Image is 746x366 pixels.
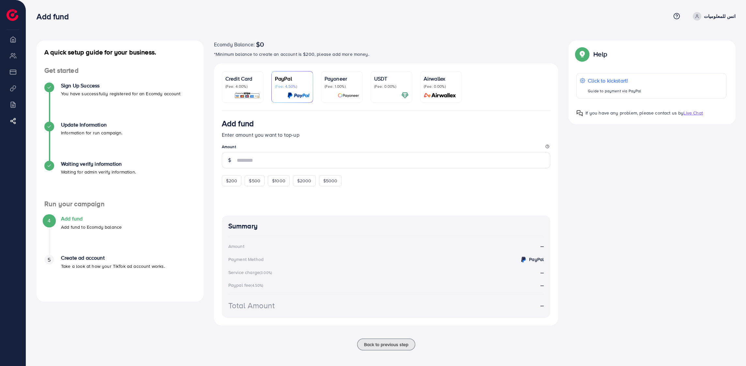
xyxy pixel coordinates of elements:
li: Sign Up Success [37,83,204,122]
h3: Add fund [37,12,74,21]
p: (Fee: 4.50%) [275,84,310,89]
p: (Fee: 0.00%) [374,84,409,89]
h3: Add fund [222,119,254,128]
strong: -- [540,302,544,309]
p: (Fee: 0.00%) [424,84,458,89]
li: Update Information [37,122,204,161]
span: $1000 [272,177,285,184]
img: card [234,92,260,99]
p: *Minimum balance to create an account is $200, please add more money. [214,50,558,58]
span: $2000 [297,177,312,184]
small: (4.50%) [251,283,263,288]
img: card [338,92,359,99]
p: (Fee: 1.00%) [325,84,359,89]
p: Credit Card [225,75,260,83]
a: انس للمعلوميات [690,12,736,21]
strong: PayPal [529,256,544,263]
strong: -- [540,269,544,276]
span: $5000 [323,177,338,184]
p: Waiting for admin verify information. [61,168,136,176]
li: Create ad account [37,255,204,294]
p: Enter amount you want to top-up [222,131,551,139]
span: If you have any problem, please contact us by [586,110,683,116]
div: Service charge [228,269,274,276]
span: $200 [226,177,237,184]
strong: -- [540,242,544,250]
li: Add fund [37,216,204,255]
h4: Sign Up Success [61,83,181,89]
legend: Amount [222,144,551,152]
h4: Add fund [61,216,122,222]
strong: -- [540,282,544,289]
li: Waiting verify information [37,161,204,200]
img: card [422,92,458,99]
p: PayPal [275,75,310,83]
img: card [401,92,409,99]
h4: Waiting verify information [61,161,136,167]
span: Ecomdy Balance: [214,40,255,48]
span: 5 [48,256,51,264]
p: انس للمعلوميات [704,12,736,20]
p: You have successfully registered for an Ecomdy account [61,90,181,98]
div: Payment Method [228,256,264,263]
span: Live Chat [683,110,703,116]
p: Click to kickstart! [588,77,641,84]
p: Guide to payment via PayPal [588,87,641,95]
span: $0 [256,40,264,48]
img: Popup guide [576,110,583,116]
p: Take a look at how your TikTok ad account works. [61,262,165,270]
p: (Fee: 4.00%) [225,84,260,89]
p: Payoneer [325,75,359,83]
span: Back to previous step [364,341,408,348]
div: Amount [228,243,244,250]
small: (3.00%) [260,270,272,275]
span: 4 [48,217,51,224]
h4: Summary [228,222,544,230]
p: Help [593,50,607,58]
p: USDT [374,75,409,83]
img: Popup guide [576,48,588,60]
img: logo [7,9,18,21]
p: Airwallex [424,75,458,83]
p: Information for run campaign. [61,129,123,137]
h4: A quick setup guide for your business. [37,48,204,56]
div: Total Amount [228,300,275,311]
h4: Create ad account [61,255,165,261]
h4: Update Information [61,122,123,128]
span: $500 [249,177,260,184]
h4: Get started [37,67,204,75]
img: card [287,92,310,99]
div: Paypal fee [228,282,266,288]
p: Add fund to Ecomdy balance [61,223,122,231]
h4: Run your campaign [37,200,204,208]
img: credit [520,256,527,264]
button: Back to previous step [357,339,415,350]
